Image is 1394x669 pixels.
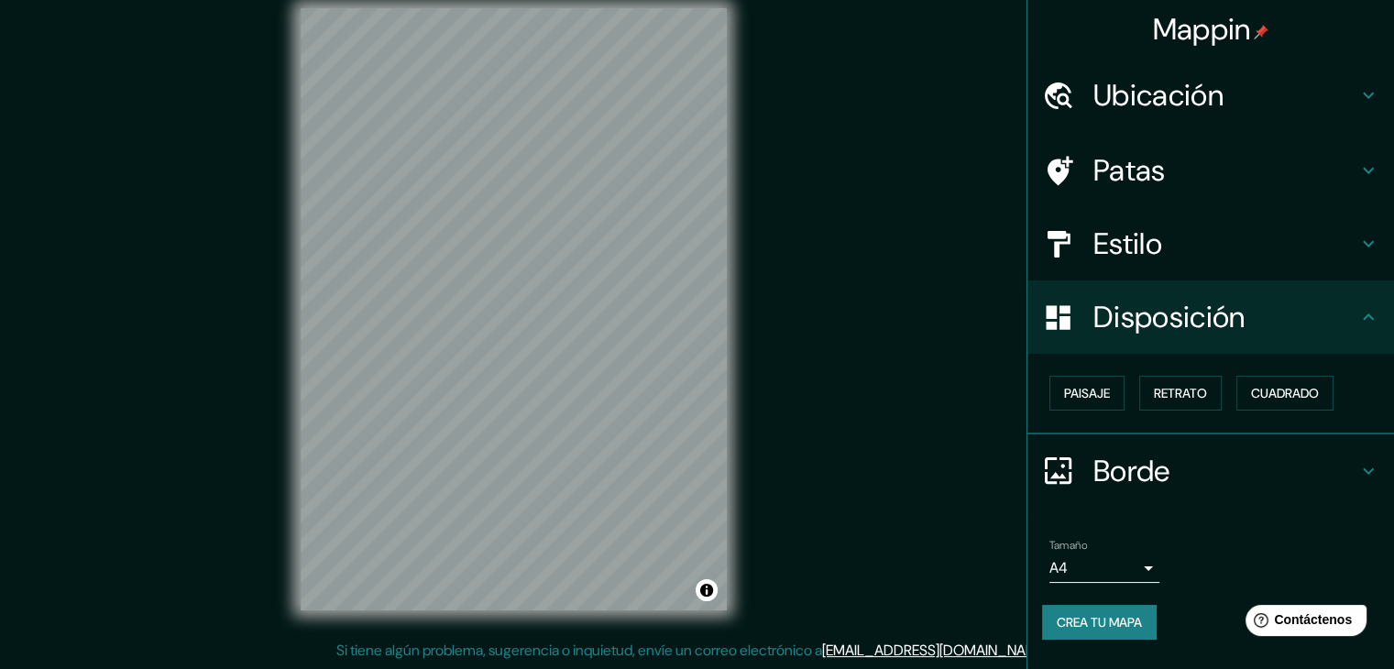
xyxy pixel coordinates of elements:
[1093,298,1245,336] font: Disposición
[1027,280,1394,354] div: Disposición
[1236,376,1334,411] button: Cuadrado
[1154,385,1207,401] font: Retrato
[1093,76,1224,115] font: Ubicación
[1093,225,1162,263] font: Estilo
[1049,554,1159,583] div: A4
[1231,598,1374,649] iframe: Lanzador de widgets de ayuda
[1027,134,1394,207] div: Patas
[1153,10,1251,49] font: Mappin
[301,8,727,610] canvas: Mapa
[1049,376,1125,411] button: Paisaje
[1251,385,1319,401] font: Cuadrado
[1027,207,1394,280] div: Estilo
[1093,452,1170,490] font: Borde
[1042,605,1157,640] button: Crea tu mapa
[696,579,718,601] button: Activar o desactivar atribución
[1064,385,1110,401] font: Paisaje
[1254,25,1268,39] img: pin-icon.png
[1093,151,1166,190] font: Patas
[1057,614,1142,631] font: Crea tu mapa
[1027,59,1394,132] div: Ubicación
[1049,558,1068,577] font: A4
[1027,434,1394,508] div: Borde
[822,641,1048,660] a: [EMAIL_ADDRESS][DOMAIN_NAME]
[336,641,822,660] font: Si tiene algún problema, sugerencia o inquietud, envíe un correo electrónico a
[1139,376,1222,411] button: Retrato
[1049,538,1087,553] font: Tamaño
